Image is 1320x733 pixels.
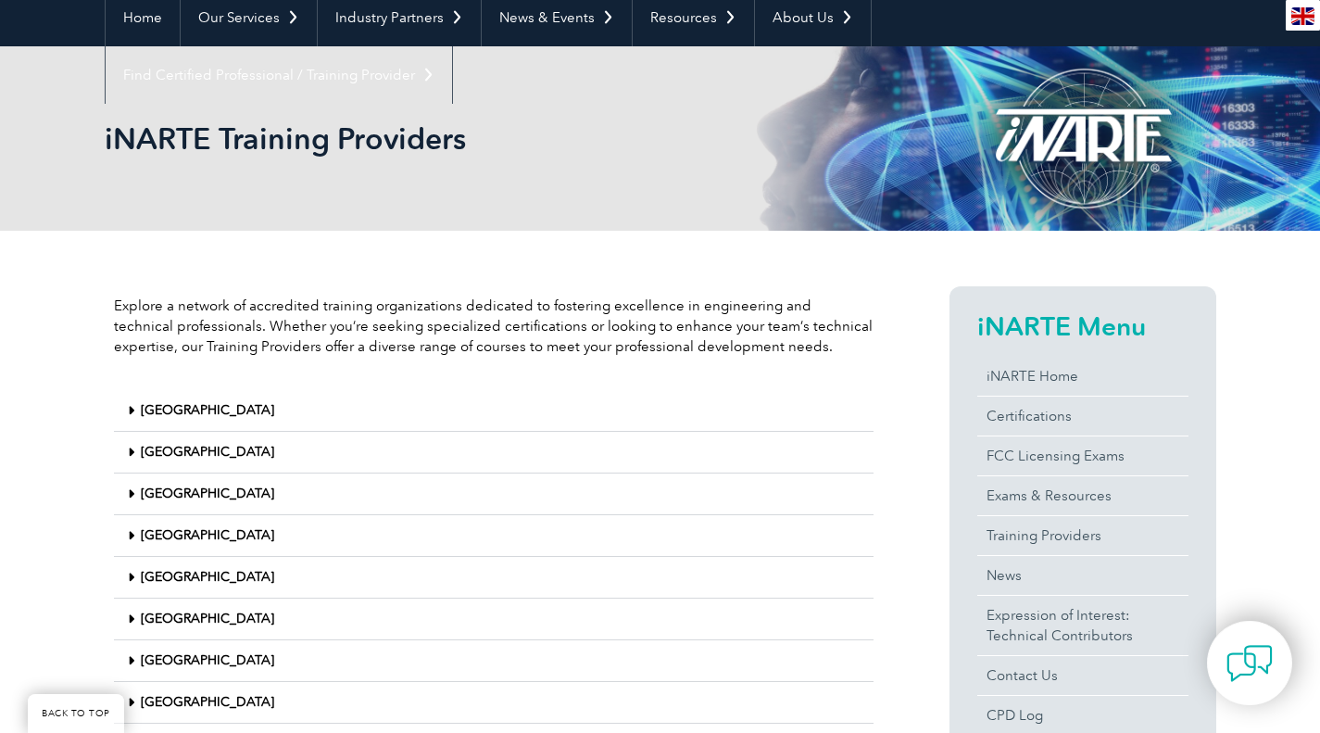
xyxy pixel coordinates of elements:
a: [GEOGRAPHIC_DATA] [141,486,274,501]
div: [GEOGRAPHIC_DATA] [114,682,874,724]
div: [GEOGRAPHIC_DATA] [114,599,874,640]
a: FCC Licensing Exams [977,436,1188,475]
p: Explore a network of accredited training organizations dedicated to fostering excellence in engin... [114,296,874,357]
a: Training Providers [977,516,1188,555]
a: [GEOGRAPHIC_DATA] [141,611,274,626]
a: BACK TO TOP [28,694,124,733]
a: Expression of Interest:Technical Contributors [977,596,1188,655]
a: [GEOGRAPHIC_DATA] [141,569,274,585]
div: [GEOGRAPHIC_DATA] [114,474,874,515]
a: [GEOGRAPHIC_DATA] [141,694,274,710]
a: Find Certified Professional / Training Provider [106,46,452,104]
a: Contact Us [977,656,1188,695]
a: [GEOGRAPHIC_DATA] [141,402,274,418]
a: [GEOGRAPHIC_DATA] [141,652,274,668]
div: [GEOGRAPHIC_DATA] [114,390,874,432]
h2: iNARTE Menu [977,311,1188,341]
div: [GEOGRAPHIC_DATA] [114,515,874,557]
a: [GEOGRAPHIC_DATA] [141,444,274,460]
div: [GEOGRAPHIC_DATA] [114,640,874,682]
img: contact-chat.png [1226,640,1273,687]
h1: iNARTE Training Providers [105,120,816,157]
a: iNARTE Home [977,357,1188,396]
div: [GEOGRAPHIC_DATA] [114,432,874,474]
div: [GEOGRAPHIC_DATA] [114,557,874,599]
img: en [1291,7,1314,25]
a: [GEOGRAPHIC_DATA] [141,527,274,543]
a: Exams & Resources [977,476,1188,515]
a: Certifications [977,397,1188,436]
a: News [977,556,1188,595]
